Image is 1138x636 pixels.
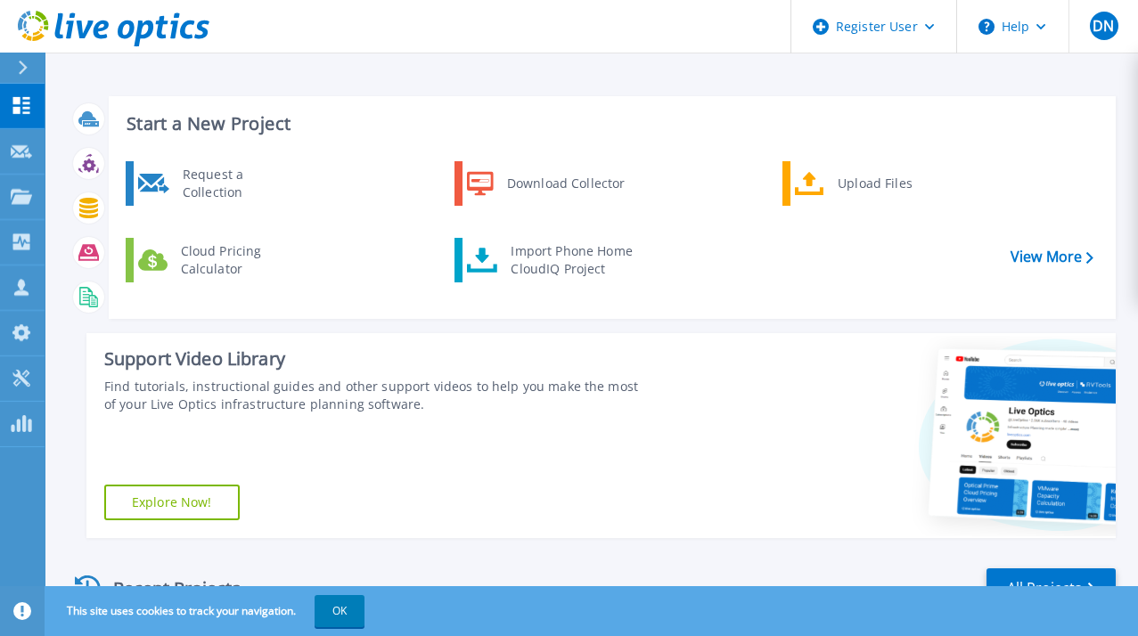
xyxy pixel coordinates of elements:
[1011,249,1093,265] a: View More
[69,567,265,610] div: Recent Projects
[454,161,637,206] a: Download Collector
[104,485,240,520] a: Explore Now!
[174,166,304,201] div: Request a Collection
[498,166,633,201] div: Download Collector
[49,595,364,627] span: This site uses cookies to track your navigation.
[1093,19,1114,33] span: DN
[315,595,364,627] button: OK
[172,242,304,278] div: Cloud Pricing Calculator
[126,161,308,206] a: Request a Collection
[987,568,1116,608] a: All Projects
[127,114,1093,134] h3: Start a New Project
[782,161,965,206] a: Upload Files
[126,238,308,282] a: Cloud Pricing Calculator
[104,347,639,371] div: Support Video Library
[104,378,639,413] div: Find tutorials, instructional guides and other support videos to help you make the most of your L...
[502,242,641,278] div: Import Phone Home CloudIQ Project
[829,166,961,201] div: Upload Files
